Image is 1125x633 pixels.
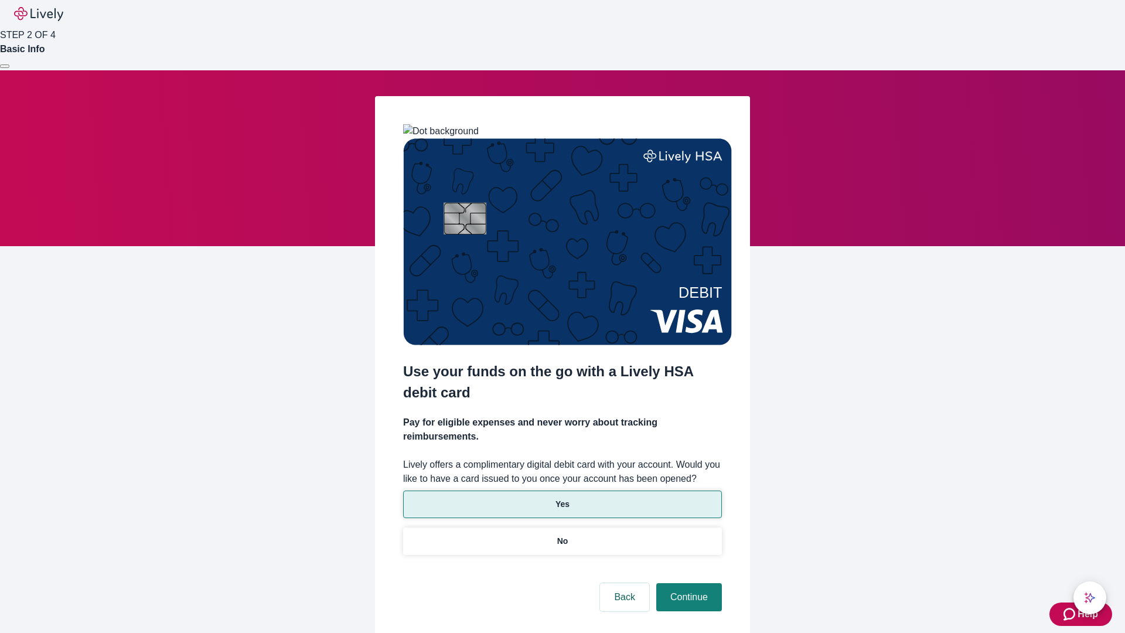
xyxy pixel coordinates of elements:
[403,458,722,486] label: Lively offers a complimentary digital debit card with your account. Would you like to have a card...
[1078,607,1098,621] span: Help
[1063,607,1078,621] svg: Zendesk support icon
[557,535,568,547] p: No
[403,416,722,444] h4: Pay for eligible expenses and never worry about tracking reimbursements.
[1073,581,1106,614] button: chat
[656,583,722,611] button: Continue
[403,527,722,555] button: No
[600,583,649,611] button: Back
[403,491,722,518] button: Yes
[555,498,570,511] p: Yes
[403,124,479,138] img: Dot background
[1084,592,1096,604] svg: Lively AI Assistant
[403,138,732,345] img: Debit card
[1049,603,1112,626] button: Zendesk support iconHelp
[14,7,63,21] img: Lively
[403,361,722,403] h2: Use your funds on the go with a Lively HSA debit card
